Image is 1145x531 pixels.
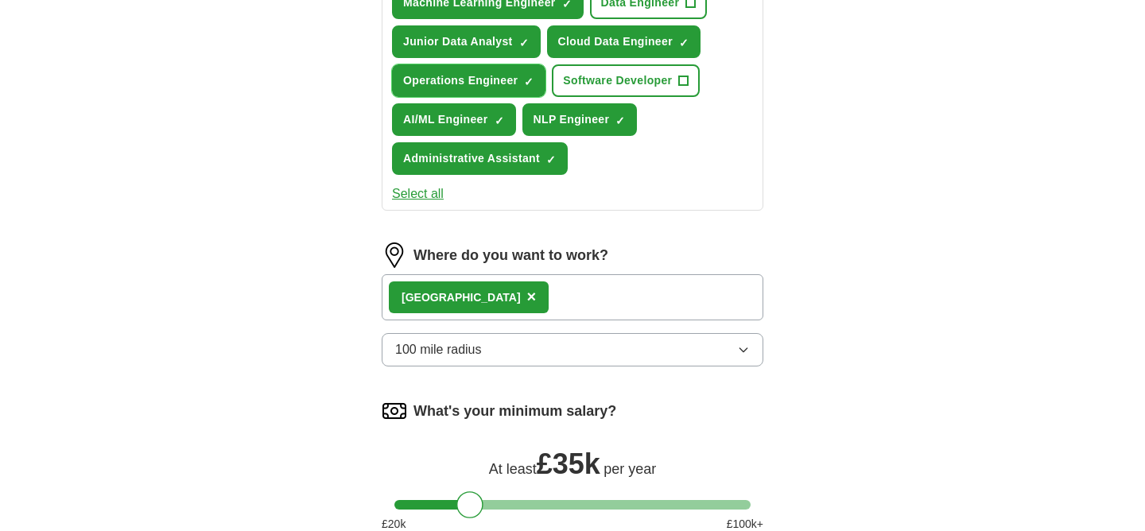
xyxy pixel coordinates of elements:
[527,285,537,309] button: ×
[382,242,407,268] img: location.png
[563,72,672,89] span: Software Developer
[395,340,482,359] span: 100 mile radius
[392,64,545,97] button: Operations Engineer✓
[547,25,701,58] button: Cloud Data Engineer✓
[552,64,700,97] button: Software Developer
[534,111,610,128] span: NLP Engineer
[382,333,763,366] button: 100 mile radius
[558,33,673,50] span: Cloud Data Engineer
[392,103,516,136] button: AI/ML Engineer✓
[527,288,537,305] span: ×
[546,153,556,166] span: ✓
[679,37,689,49] span: ✓
[524,76,534,88] span: ✓
[615,114,625,127] span: ✓
[402,289,521,306] div: [GEOGRAPHIC_DATA]
[413,245,608,266] label: Where do you want to work?
[403,72,518,89] span: Operations Engineer
[392,184,444,203] button: Select all
[403,111,488,128] span: AI/ML Engineer
[537,448,600,480] span: £ 35k
[392,25,541,58] button: Junior Data Analyst✓
[392,142,568,175] button: Administrative Assistant✓
[403,150,540,167] span: Administrative Assistant
[495,114,504,127] span: ✓
[489,461,537,477] span: At least
[604,461,656,477] span: per year
[522,103,638,136] button: NLP Engineer✓
[403,33,513,50] span: Junior Data Analyst
[382,398,407,424] img: salary.png
[413,401,616,422] label: What's your minimum salary?
[519,37,529,49] span: ✓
